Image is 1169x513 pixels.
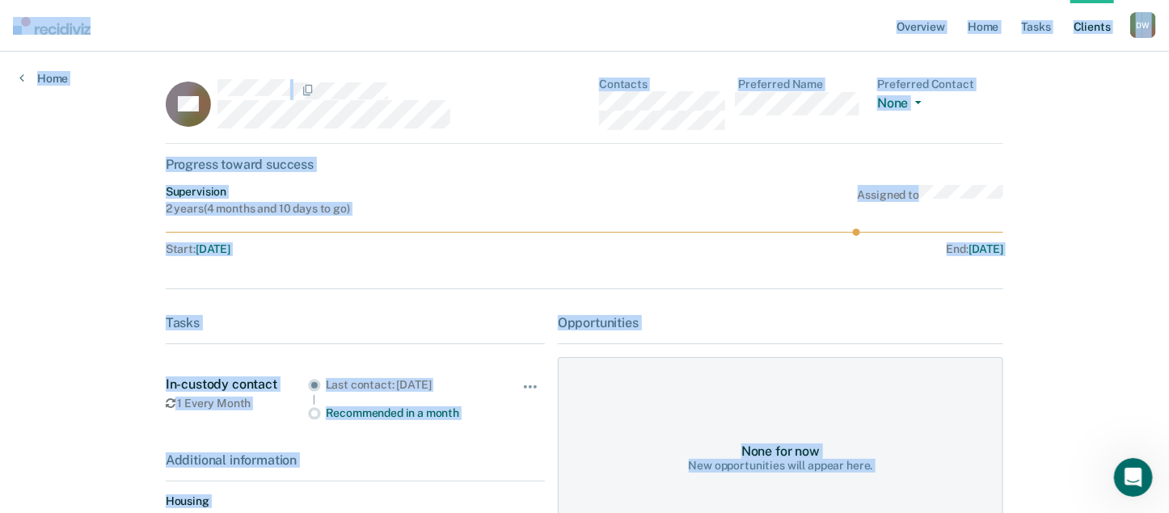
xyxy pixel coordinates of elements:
div: Start : [166,242,585,256]
button: None [877,95,927,114]
div: None for now [741,444,820,459]
button: DW [1130,12,1156,38]
div: Progress toward success [166,157,1004,172]
div: In-custody contact [166,376,308,392]
div: 2 years ( 4 months and 10 days to go ) [166,202,350,216]
div: Recommended in a month [326,406,498,420]
div: Opportunities [558,315,1003,330]
dt: Contacts [599,78,725,91]
div: Additional information [166,452,545,468]
dt: Preferred Contact [877,78,1003,91]
iframe: Intercom live chat [1114,458,1153,497]
div: D W [1130,12,1156,38]
div: New opportunities will appear here. [689,459,873,473]
div: End : [592,242,1003,256]
span: [DATE] [969,242,1003,255]
dt: Preferred Name [738,78,864,91]
dt: Housing [166,494,545,508]
div: Supervision [166,185,350,199]
span: [DATE] [196,242,230,255]
div: Assigned to [858,185,1004,216]
img: Recidiviz [13,17,91,35]
div: 1 Every Month [166,397,308,410]
div: Last contact: [DATE] [326,378,498,392]
div: Tasks [166,315,545,330]
a: Home [19,71,68,86]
